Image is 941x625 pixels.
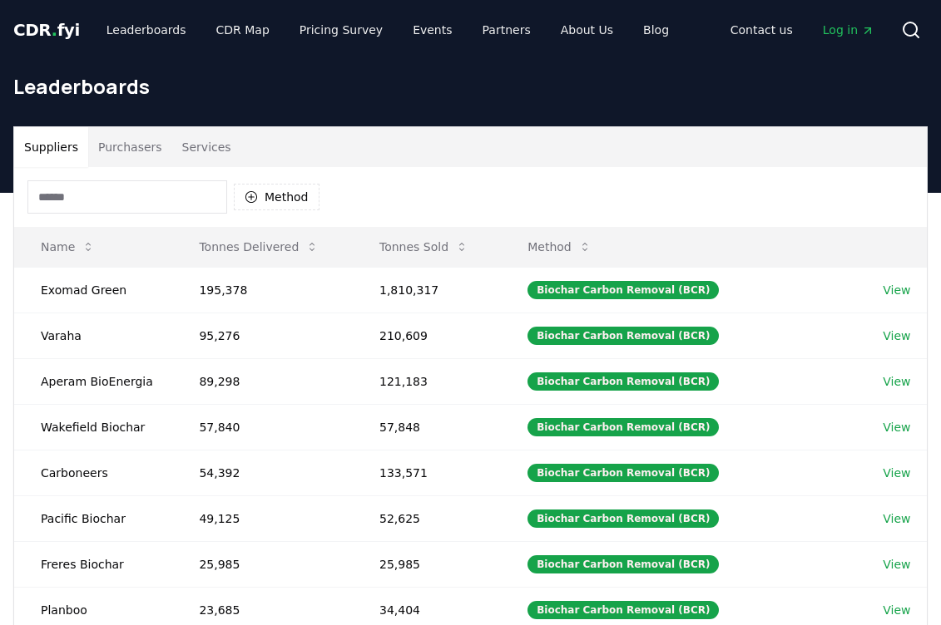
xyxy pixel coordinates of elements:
a: Pricing Survey [286,15,396,45]
div: Biochar Carbon Removal (BCR) [527,464,719,482]
div: Biochar Carbon Removal (BCR) [527,555,719,573]
div: Biochar Carbon Removal (BCR) [527,281,719,299]
td: Exomad Green [14,267,172,312]
a: Blog [630,15,682,45]
a: About Us [547,15,627,45]
a: CDR.fyi [13,18,80,42]
td: 133,571 [353,450,501,495]
a: View [883,602,910,618]
span: CDR fyi [13,20,80,40]
a: View [883,282,910,298]
a: View [883,373,910,390]
td: Carboneers [14,450,172,495]
td: Aperam BioEnergia [14,358,172,404]
a: View [883,556,910,573]
a: Leaderboards [93,15,200,45]
td: 57,848 [353,404,501,450]
span: . [52,20,57,40]
td: Freres Biochar [14,541,172,587]
a: Partners [469,15,544,45]
button: Method [234,184,319,210]
td: Wakefield Biochar [14,404,172,450]
button: Services [172,127,241,167]
a: View [883,419,910,436]
button: Suppliers [14,127,88,167]
a: View [883,510,910,527]
a: Log in [810,15,888,45]
td: 195,378 [172,267,353,312]
a: View [883,327,910,344]
td: 57,840 [172,404,353,450]
td: 1,810,317 [353,267,501,312]
td: 54,392 [172,450,353,495]
div: Biochar Carbon Removal (BCR) [527,418,719,436]
div: Biochar Carbon Removal (BCR) [527,509,719,528]
td: Pacific Biochar [14,495,172,541]
span: Log in [823,22,874,38]
nav: Main [93,15,682,45]
a: Contact us [717,15,806,45]
td: 95,276 [172,312,353,358]
a: View [883,465,910,481]
td: 89,298 [172,358,353,404]
td: 52,625 [353,495,501,541]
td: 25,985 [172,541,353,587]
button: Name [27,230,108,263]
a: Events [399,15,465,45]
button: Tonnes Delivered [186,230,332,263]
button: Tonnes Sold [366,230,482,263]
div: Biochar Carbon Removal (BCR) [527,601,719,619]
td: 49,125 [172,495,353,541]
button: Purchasers [88,127,172,167]
td: Varaha [14,312,172,358]
button: Method [514,230,605,263]
td: 25,985 [353,541,501,587]
h1: Leaderboards [13,73,928,100]
div: Biochar Carbon Removal (BCR) [527,327,719,345]
div: Biochar Carbon Removal (BCR) [527,372,719,391]
td: 210,609 [353,312,501,358]
a: CDR Map [203,15,283,45]
nav: Main [717,15,888,45]
td: 121,183 [353,358,501,404]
